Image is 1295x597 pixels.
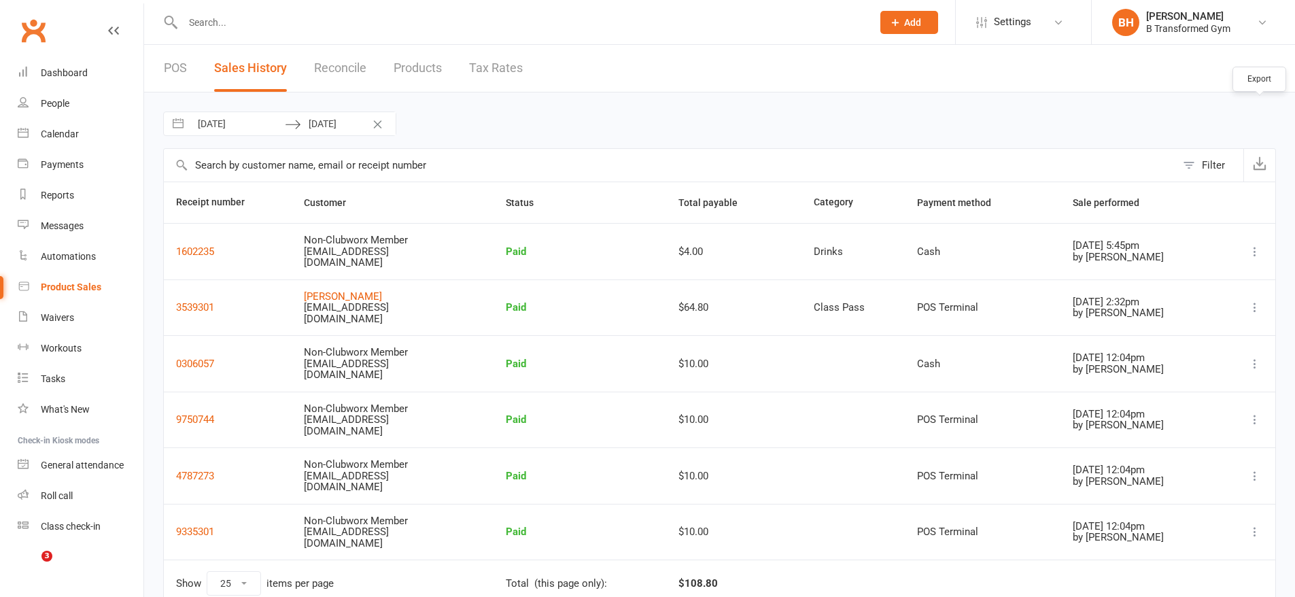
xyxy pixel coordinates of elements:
button: Payment method [917,194,1006,211]
div: Roll call [41,490,73,501]
div: Reports [41,190,74,201]
div: Cash [917,246,1048,258]
div: by [PERSON_NAME] [1073,307,1207,319]
th: Receipt number [164,182,292,223]
div: POS Terminal [917,471,1048,482]
div: General attendance [41,460,124,471]
a: [PERSON_NAME] [304,290,382,303]
div: What's New [41,404,90,415]
button: Sale performed [1073,194,1154,211]
div: $10.00 [678,414,789,426]
div: POS Terminal [917,302,1048,313]
div: Workouts [41,343,82,354]
span: Non-Clubworx Member [304,515,408,527]
a: Dashboard [18,58,143,88]
div: (this page only): [534,578,607,590]
a: Tax Rates [469,45,523,92]
a: Reconcile [314,45,366,92]
span: 3 [41,551,52,562]
button: Interact with the calendar and add the check-in date for your trip. [166,112,190,135]
a: Roll call [18,481,143,511]
div: [DATE] 5:45pm [1073,240,1207,252]
div: [DATE] 12:04pm [1073,352,1207,364]
div: $10.00 [678,471,789,482]
button: Filter [1176,149,1243,182]
button: 9750744 [176,411,214,428]
a: Workouts [18,333,143,364]
span: Payment method [917,197,1006,208]
div: [EMAIL_ADDRESS][DOMAIN_NAME] [304,471,426,493]
div: Waivers [41,312,74,323]
div: Automations [41,251,96,262]
div: Dashboard [41,67,88,78]
div: Payments [41,159,84,170]
div: $10.00 [678,358,789,370]
div: [EMAIL_ADDRESS][DOMAIN_NAME] [304,526,426,549]
div: [DATE] 12:04pm [1073,521,1207,532]
div: [EMAIL_ADDRESS][DOMAIN_NAME] [304,302,426,324]
a: People [18,88,143,119]
div: [DATE] 12:04pm [1073,409,1207,420]
iframe: Intercom live chat [14,551,46,583]
div: Show [176,571,334,596]
a: POS [164,45,187,92]
div: $108.80 [678,571,718,596]
input: To [301,112,396,135]
div: by [PERSON_NAME] [1073,364,1207,375]
button: 9335301 [176,524,214,540]
span: Non-Clubworx Member [304,403,408,415]
div: People [41,98,69,109]
div: Paid [506,526,654,538]
button: 0306057 [176,356,214,372]
a: Payments [18,150,143,180]
span: Sale performed [1073,197,1154,208]
div: Paid [506,471,654,482]
a: Automations [18,241,143,272]
div: $4.00 [678,246,789,258]
div: Filter [1202,157,1225,173]
a: Product Sales [18,272,143,303]
div: Calendar [41,129,79,139]
div: [DATE] 2:32pm [1073,296,1207,308]
a: General attendance kiosk mode [18,450,143,481]
a: Clubworx [16,14,50,48]
div: POS Terminal [917,526,1048,538]
button: 1602235 [176,243,214,260]
a: Messages [18,211,143,241]
span: Customer [304,197,361,208]
a: Calendar [18,119,143,150]
a: What's New [18,394,143,425]
a: Class kiosk mode [18,511,143,542]
div: [DATE] 12:04pm [1073,464,1207,476]
div: Drinks [814,246,893,258]
div: [PERSON_NAME] [1146,10,1230,22]
a: Sales History [214,45,287,92]
div: Paid [506,358,654,370]
div: Paid [506,246,654,258]
span: Add [904,17,921,28]
div: [EMAIL_ADDRESS][DOMAIN_NAME] [304,414,426,437]
span: Status [506,197,549,208]
th: Category [801,182,905,223]
input: Search by customer name, email or receipt number [164,149,1176,182]
button: 3539301 [176,299,214,315]
a: Waivers [18,303,143,333]
button: Total payable [678,194,753,211]
span: Non-Clubworx Member [304,234,408,246]
span: Non-Clubworx Member [304,458,408,471]
div: by [PERSON_NAME] [1073,476,1207,488]
a: Reports [18,180,143,211]
div: Messages [41,220,84,231]
button: Add [880,11,938,34]
div: [EMAIL_ADDRESS][DOMAIN_NAME] [304,246,426,269]
div: Cash [917,358,1048,370]
a: Products [394,45,442,92]
div: by [PERSON_NAME] [1073,252,1207,263]
button: Customer [304,194,361,211]
input: Search... [179,13,863,32]
div: Class check-in [41,521,101,532]
div: by [PERSON_NAME] [1073,420,1207,431]
div: Total [506,578,529,590]
div: [EMAIL_ADDRESS][DOMAIN_NAME] [304,358,426,381]
span: Non-Clubworx Member [304,346,408,358]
